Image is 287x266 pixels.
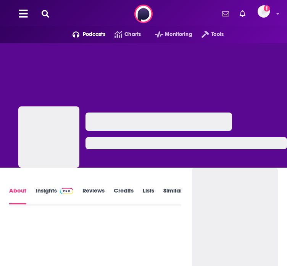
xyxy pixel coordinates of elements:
[219,7,232,20] a: Show notifications dropdown
[258,5,274,22] a: Logged in as Ashley_Beenen
[165,29,192,40] span: Monitoring
[63,28,105,41] button: open menu
[258,5,270,18] span: Logged in as Ashley_Beenen
[264,5,270,11] svg: Add a profile image
[211,29,224,40] span: Tools
[163,187,182,204] a: Similar
[258,5,270,18] img: User Profile
[105,28,141,41] a: Charts
[35,187,73,204] a: InsightsPodchaser Pro
[82,187,105,204] a: Reviews
[237,7,248,20] a: Show notifications dropdown
[192,28,224,41] button: open menu
[114,187,134,204] a: Credits
[9,187,26,204] a: About
[146,28,192,41] button: open menu
[134,5,153,23] img: Podchaser - Follow, Share and Rate Podcasts
[124,29,141,40] span: Charts
[143,187,154,204] a: Lists
[83,29,105,40] span: Podcasts
[60,188,73,194] img: Podchaser Pro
